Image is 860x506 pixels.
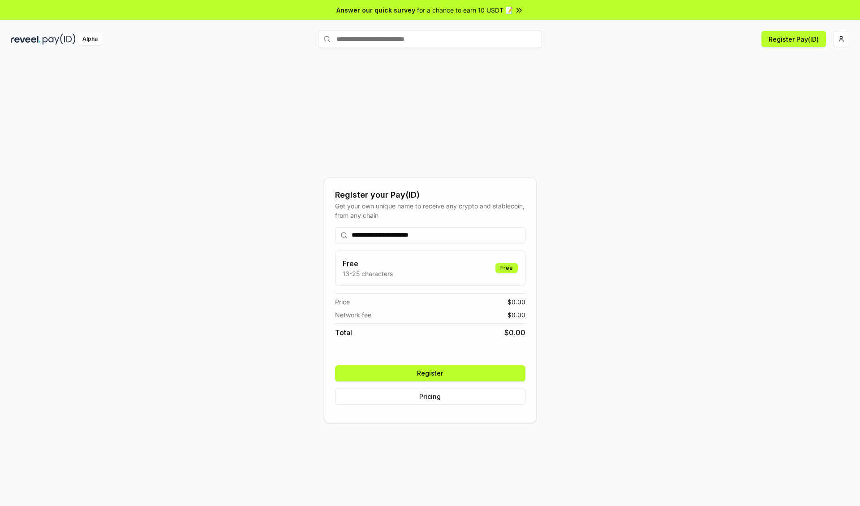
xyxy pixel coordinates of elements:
[417,5,513,15] span: for a chance to earn 10 USDT 📝
[761,31,826,47] button: Register Pay(ID)
[343,258,393,269] h3: Free
[335,389,525,405] button: Pricing
[11,34,41,45] img: reveel_dark
[495,263,518,273] div: Free
[335,297,350,307] span: Price
[335,201,525,220] div: Get your own unique name to receive any crypto and stablecoin, from any chain
[336,5,415,15] span: Answer our quick survey
[507,310,525,320] span: $ 0.00
[335,365,525,381] button: Register
[504,327,525,338] span: $ 0.00
[43,34,76,45] img: pay_id
[335,310,371,320] span: Network fee
[507,297,525,307] span: $ 0.00
[335,327,352,338] span: Total
[77,34,103,45] div: Alpha
[343,269,393,278] p: 13-25 characters
[335,189,525,201] div: Register your Pay(ID)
